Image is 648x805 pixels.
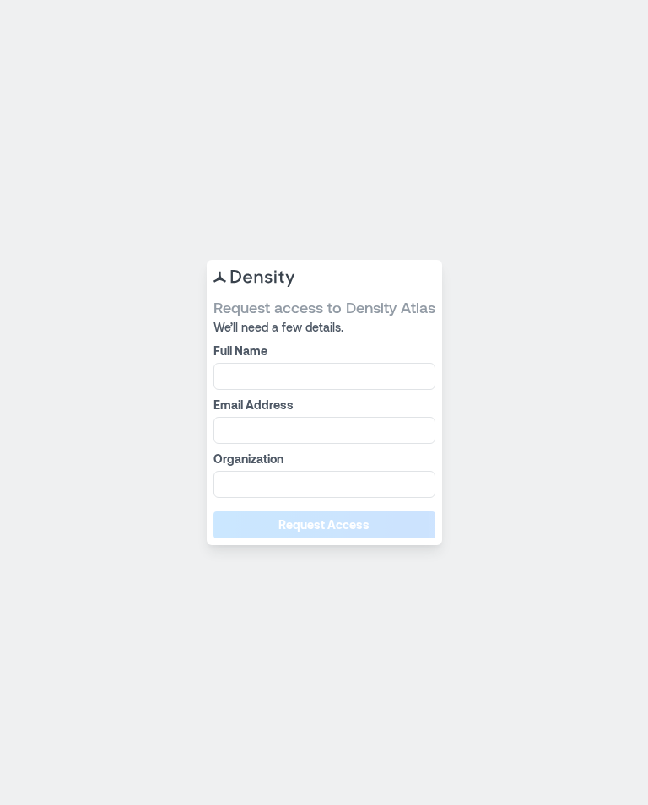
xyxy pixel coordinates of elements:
[213,451,432,467] label: Organization
[278,516,370,533] span: Request Access
[213,297,435,317] span: Request access to Density Atlas
[213,511,435,538] button: Request Access
[213,343,432,359] label: Full Name
[213,319,435,336] span: We’ll need a few details.
[213,397,432,413] label: Email Address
